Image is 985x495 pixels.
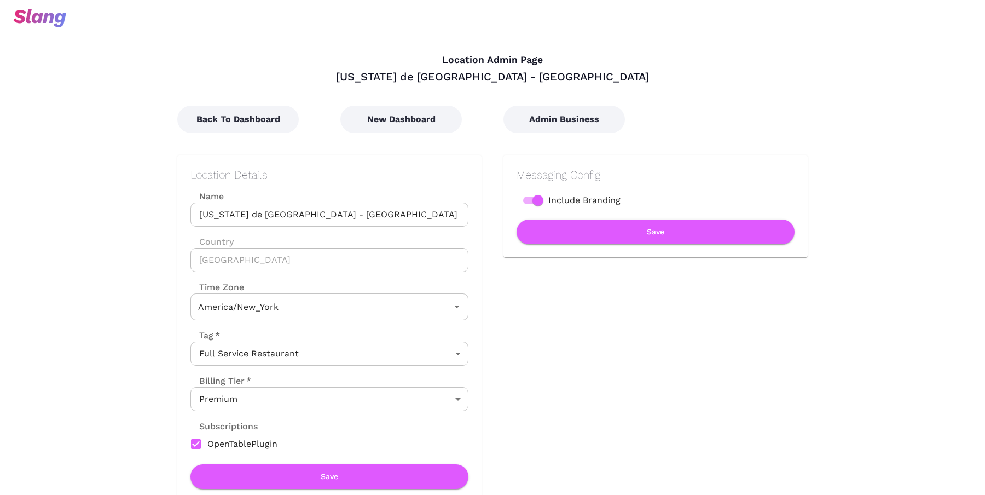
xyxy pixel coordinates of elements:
label: Tag [190,329,220,342]
h2: Messaging Config [517,168,795,181]
h4: Location Admin Page [177,54,808,66]
div: Full Service Restaurant [190,342,468,366]
a: New Dashboard [340,114,462,124]
a: Back To Dashboard [177,114,299,124]
button: New Dashboard [340,106,462,133]
div: Premium [190,387,468,411]
h2: Location Details [190,168,468,181]
button: Save [517,220,795,244]
span: Include Branding [548,194,621,207]
a: Admin Business [503,114,625,124]
label: Country [190,235,468,248]
img: svg+xml;base64,PHN2ZyB3aWR0aD0iOTciIGhlaWdodD0iMzQiIHZpZXdCb3g9IjAgMCA5NyAzNCIgZmlsbD0ibm9uZSIgeG... [13,9,66,27]
label: Billing Tier [190,375,251,387]
span: OpenTablePlugin [207,438,277,451]
button: Open [449,299,465,314]
div: [US_STATE] de [GEOGRAPHIC_DATA] - [GEOGRAPHIC_DATA] [177,70,808,84]
label: Subscriptions [190,420,258,433]
button: Back To Dashboard [177,106,299,133]
label: Name [190,190,468,203]
button: Admin Business [503,106,625,133]
label: Time Zone [190,281,468,293]
button: Save [190,464,468,489]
